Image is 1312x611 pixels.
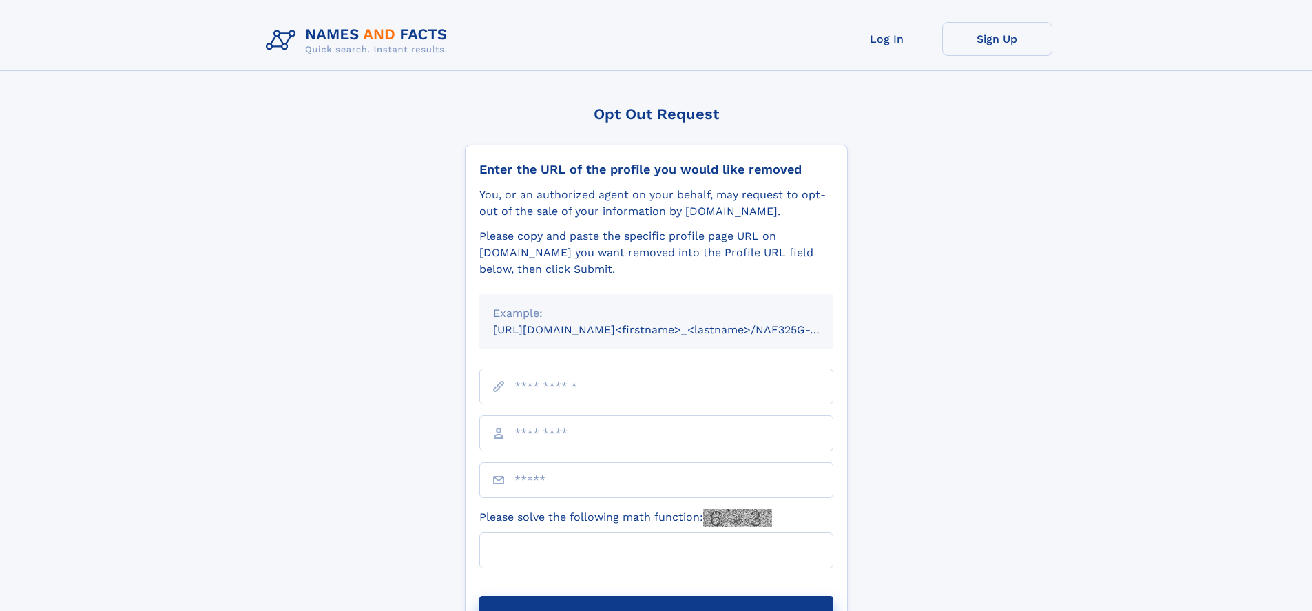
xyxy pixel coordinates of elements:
[942,22,1052,56] a: Sign Up
[479,162,833,177] div: Enter the URL of the profile you would like removed
[479,509,772,527] label: Please solve the following math function:
[493,305,820,322] div: Example:
[465,105,848,123] div: Opt Out Request
[493,323,860,336] small: [URL][DOMAIN_NAME]<firstname>_<lastname>/NAF325G-xxxxxxxx
[479,187,833,220] div: You, or an authorized agent on your behalf, may request to opt-out of the sale of your informatio...
[479,228,833,278] div: Please copy and paste the specific profile page URL on [DOMAIN_NAME] you want removed into the Pr...
[260,22,459,59] img: Logo Names and Facts
[832,22,942,56] a: Log In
